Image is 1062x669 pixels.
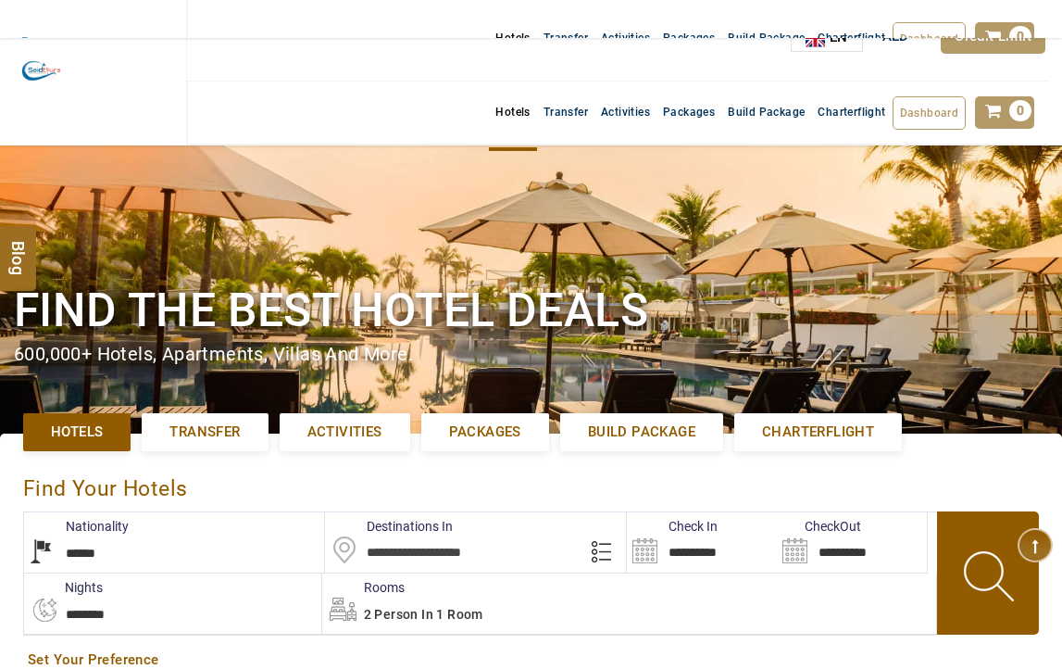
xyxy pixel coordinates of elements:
[594,96,656,128] a: Activities
[777,517,861,536] label: CheckOut
[14,8,72,133] img: The Royal Line Holidays
[14,7,46,78] img: The Royal Line Holidays
[449,423,521,442] span: Packages
[811,22,892,54] a: Charterflight
[322,578,405,597] label: Rooms
[421,413,549,451] a: Packages
[51,423,103,442] span: Hotels
[721,22,811,54] a: Build Package
[975,96,1034,129] a: 0
[280,413,410,451] a: Activities
[6,240,31,256] span: Blog
[818,32,885,44] span: Charterflight
[560,413,723,451] a: Build Package
[537,96,594,128] a: Transfer
[721,96,811,128] a: Build Package
[23,413,131,451] a: Hotels
[1009,26,1031,47] span: 0
[656,22,721,54] a: Packages
[762,423,874,442] span: Charterflight
[818,106,885,119] span: Charterflight
[325,517,453,536] label: Destinations In
[734,413,902,451] a: Charterflight
[14,341,1048,368] div: 600,000+ hotels, apartments, villas and more.
[142,413,268,451] a: Transfer
[656,96,721,128] a: Packages
[594,22,656,54] a: Activities
[975,22,1034,55] a: 0
[627,517,718,536] label: Check In
[537,22,594,54] a: Transfer
[489,96,536,128] a: Hotels
[900,32,959,45] span: Dashboard
[588,423,695,442] span: Build Package
[23,578,103,597] label: nights
[23,457,1039,511] div: Find Your Hotels
[24,517,129,536] label: Nationality
[777,512,927,573] input: Search
[364,607,483,622] span: 2 Person in 1 Room
[307,423,382,442] span: Activities
[900,107,959,120] span: Dashboard
[489,22,536,54] a: Hotels
[169,423,240,442] span: Transfer
[627,512,777,573] input: Search
[811,96,892,128] a: Charterflight
[1009,100,1031,121] span: 0
[14,281,1048,341] h1: Find the best hotel deals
